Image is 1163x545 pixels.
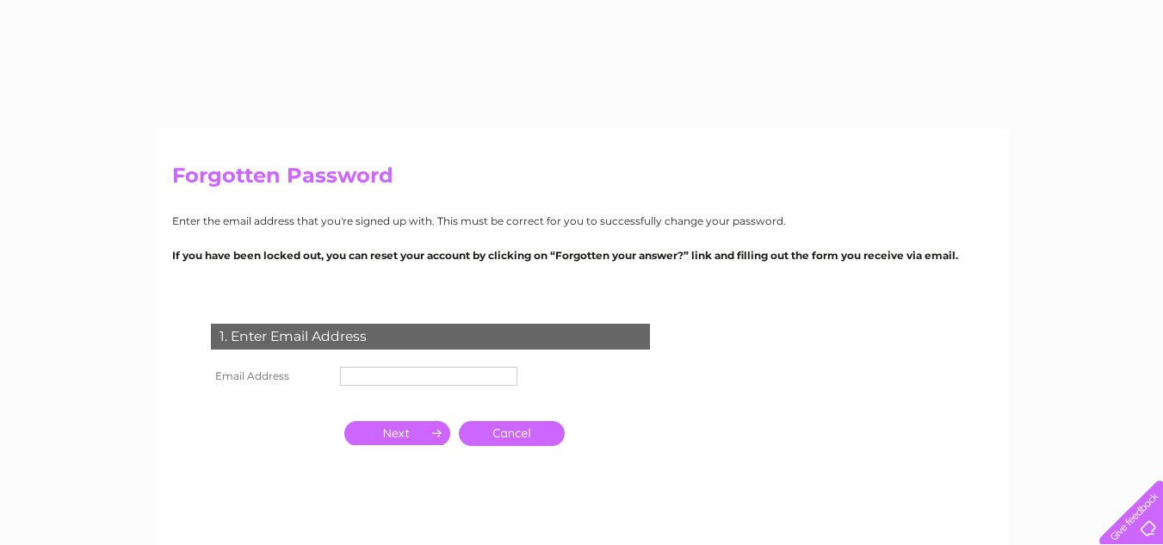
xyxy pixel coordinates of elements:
p: Enter the email address that you're signed up with. This must be correct for you to successfully ... [172,213,992,229]
h2: Forgotten Password [172,164,992,196]
th: Email Address [207,362,336,390]
div: 1. Enter Email Address [211,324,650,350]
p: If you have been locked out, you can reset your account by clicking on “Forgotten your answer?” l... [172,247,992,263]
a: Cancel [459,421,565,446]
